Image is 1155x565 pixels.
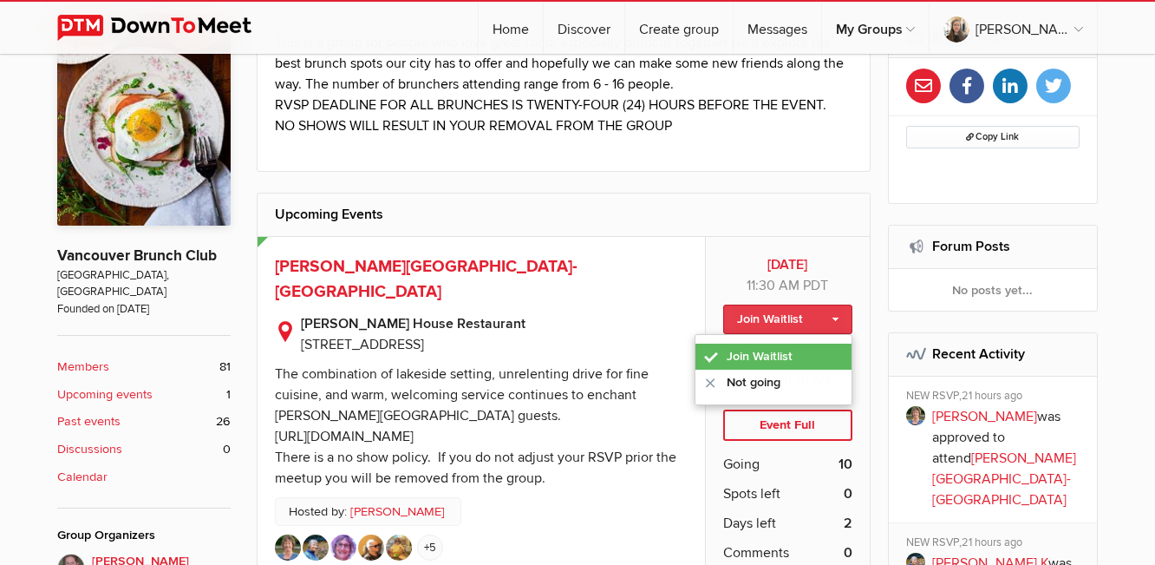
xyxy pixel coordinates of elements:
span: Comments [723,542,789,563]
a: Discussions 0 [57,440,231,459]
b: Discussions [57,440,122,459]
b: 10 [839,454,852,475]
span: 26 [216,412,231,431]
b: Upcoming events [57,385,153,404]
span: 81 [219,358,231,377]
img: DownToMeet [57,15,278,41]
span: Founded on [DATE] [57,301,231,318]
div: No posts yet... [889,269,1098,311]
a: [PERSON_NAME][GEOGRAPHIC_DATA]-[GEOGRAPHIC_DATA] [275,256,577,302]
a: Forum Posts [932,238,1010,255]
h2: Recent Activity [906,333,1080,375]
div: Event Full [723,410,852,441]
p: This is a group for people who love great food, especially brunch! Together we'll explore the bes... [275,32,852,136]
b: 0 [844,542,852,563]
span: [STREET_ADDRESS] [301,336,424,353]
a: [PERSON_NAME] [930,2,1097,54]
div: The combination of lakeside setting, unrelenting drive for fine cuisine, and warm, welcoming serv... [275,365,676,487]
a: Join Waitlist [723,305,852,334]
a: Messages [734,2,821,54]
a: Join Waitlist [695,344,852,370]
span: Spots left [723,483,780,504]
b: 2 [844,513,852,534]
a: [PERSON_NAME] [932,408,1037,425]
b: [DATE] [723,254,852,275]
span: 21 hours ago [962,389,1022,403]
a: Not going [695,370,852,396]
img: Joan Braun [275,535,301,561]
b: [PERSON_NAME] House Restaurant [301,313,688,334]
a: My Groups [822,2,929,54]
img: Vancouver Brunch Club [57,14,231,226]
span: Copy Link [966,131,1019,142]
p: Hosted by: [275,497,461,527]
img: Carol C [330,535,356,561]
a: Upcoming events 1 [57,385,231,404]
a: Members 81 [57,358,231,377]
a: Create group [625,2,733,54]
a: Home [479,2,543,54]
h2: Upcoming Events [275,194,852,235]
a: [PERSON_NAME] [350,503,445,522]
span: [GEOGRAPHIC_DATA], [GEOGRAPHIC_DATA] [57,267,231,301]
button: Copy Link [906,126,1080,148]
b: 0 [844,483,852,504]
a: Calendar [57,468,231,487]
img: Rena Stewart [386,535,412,561]
a: +5 [417,535,443,561]
div: NEW RSVP, [906,535,1086,553]
div: Group Organizers [57,526,231,545]
div: NEW RSVP, [906,389,1086,406]
a: Past events 26 [57,412,231,431]
img: Klare K [303,535,329,561]
a: [PERSON_NAME][GEOGRAPHIC_DATA]-[GEOGRAPHIC_DATA] [932,450,1076,509]
span: Days left [723,513,776,534]
b: Members [57,358,109,377]
a: Discover [544,2,624,54]
span: 0 [223,440,231,459]
b: Calendar [57,468,108,487]
span: 1 [226,385,231,404]
span: 21 hours ago [962,535,1022,549]
p: was approved to attend [932,406,1086,510]
span: Going [723,454,760,475]
span: 11:30 AM [747,277,799,294]
img: Teri Jones [358,535,384,561]
b: Past events [57,412,121,431]
span: America/Vancouver [803,277,828,294]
